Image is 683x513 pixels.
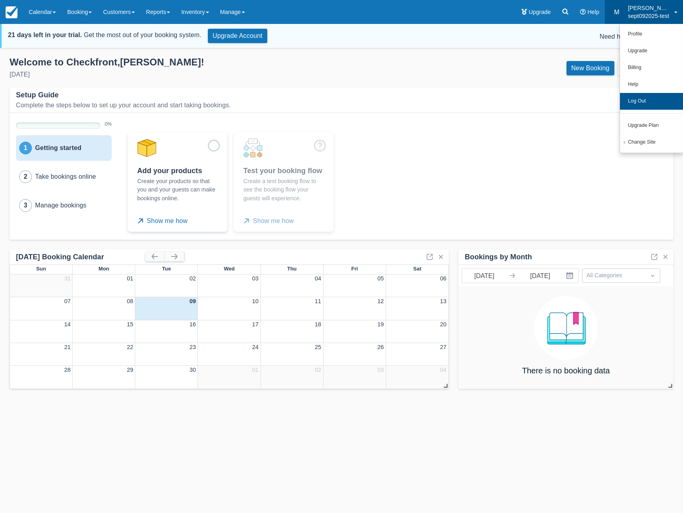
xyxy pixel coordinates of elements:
[190,344,196,350] a: 23
[522,366,610,375] h4: There is no booking data
[10,56,335,68] div: Welcome to Checkfront , [PERSON_NAME] !
[252,344,259,350] a: 24
[287,266,297,272] span: Thu
[190,321,196,328] a: 16
[440,298,446,304] a: 13
[137,214,191,228] button: Show me how
[64,367,71,373] a: 28
[190,367,196,373] a: 30
[190,298,196,304] a: 09
[620,93,683,110] a: Log Out
[36,266,46,272] span: Sun
[534,296,598,360] img: booking.png
[8,32,82,38] strong: 21 days left in your trial.
[127,367,133,373] a: 29
[628,4,669,12] p: [PERSON_NAME]
[162,266,171,272] span: Tue
[351,266,358,272] span: Fri
[127,298,133,304] a: 08
[252,298,259,304] a: 10
[610,6,623,19] div: M
[137,177,218,203] p: Create your products so that you and your guests can make bookings online.
[377,275,384,282] a: 05
[315,275,321,282] a: 04
[620,117,683,134] a: Upgrade Plan
[620,59,683,76] a: Billing
[620,134,683,151] a: Change Site
[518,268,563,283] input: End Date
[16,135,112,161] button: 1Getting started
[620,43,683,59] a: Upgrade
[64,344,71,350] a: 21
[128,132,227,207] a: Add your productsCreate your products so that you and your guests can make bookings online.
[252,321,259,328] a: 17
[567,61,614,75] a: New Booking
[618,61,672,75] button: Add Widget
[377,298,384,304] a: 12
[563,268,578,283] button: Interact with the calendar and add the check-in date for your trip.
[105,119,112,130] div: 0 %
[252,275,259,282] a: 03
[465,253,532,262] div: Bookings by Month
[315,367,321,373] a: 02
[137,166,218,176] div: Add your products
[19,199,32,212] div: 3
[587,9,599,15] span: Help
[8,30,201,40] div: Get the most out of your booking system.
[19,170,32,183] div: 2
[440,344,446,350] a: 27
[16,91,59,100] div: Setup Guide
[16,101,281,109] div: Complete the steps below to set up your account and start taking bookings.
[315,321,321,328] a: 18
[64,275,71,282] a: 31
[315,344,321,350] a: 25
[628,12,669,20] p: sept092025-test
[224,266,235,272] span: Wed
[64,298,71,304] a: 07
[19,142,32,154] div: 1
[580,9,586,15] i: Help
[208,29,267,43] a: Upgrade Account
[462,268,507,283] input: Start Date
[6,6,18,18] img: checkfront-main-nav-mini-logo.png
[315,298,321,304] a: 11
[127,344,133,350] a: 22
[127,275,133,282] a: 01
[64,321,71,328] a: 14
[252,367,259,373] a: 01
[16,193,112,218] button: 3Manage bookings
[413,266,421,272] span: Sat
[440,367,446,373] a: 04
[16,164,112,189] button: 2Take bookings online
[649,272,657,280] span: Dropdown icon
[377,321,384,328] a: 19
[440,321,446,328] a: 20
[377,344,384,350] a: 26
[136,214,188,228] span: Show me how
[16,253,145,262] div: [DATE] Booking Calendar
[620,26,683,43] a: Profile
[10,70,335,79] div: [DATE]
[99,266,109,272] span: Mon
[190,275,196,282] a: 02
[440,275,446,282] a: 06
[620,76,683,93] a: Help
[529,9,551,15] span: Upgrade
[280,32,664,41] div: Need help?
[377,367,384,373] a: 03
[127,321,133,328] a: 15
